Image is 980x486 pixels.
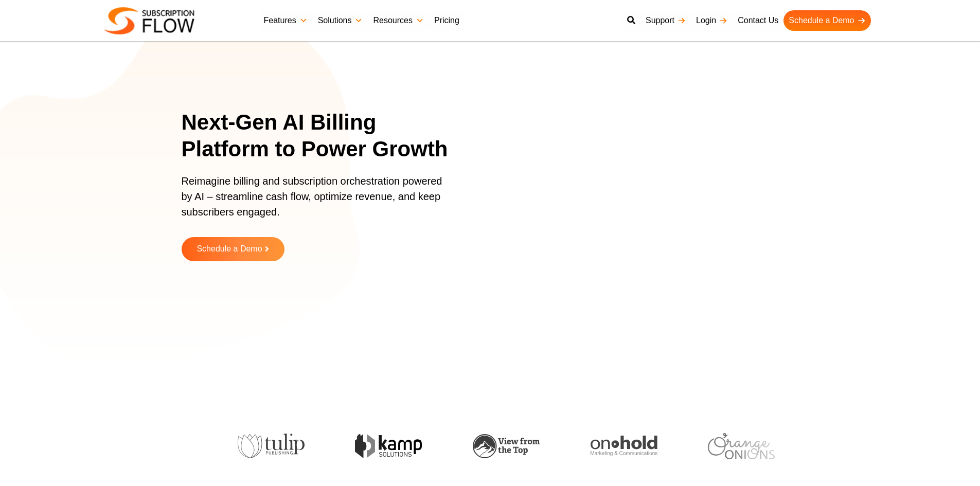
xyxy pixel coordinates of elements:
[104,7,194,34] img: Subscriptionflow
[238,434,305,458] img: tulip-publishing
[708,433,775,459] img: orange-onions
[182,237,284,261] a: Schedule a Demo
[733,10,783,31] a: Contact Us
[368,10,429,31] a: Resources
[591,436,657,456] img: onhold-marketing
[259,10,313,31] a: Features
[783,10,870,31] a: Schedule a Demo
[640,10,691,31] a: Support
[182,173,449,230] p: Reimagine billing and subscription orchestration powered by AI – streamline cash flow, optimize r...
[691,10,733,31] a: Login
[429,10,465,31] a: Pricing
[473,434,540,458] img: view-from-the-top
[355,434,422,458] img: kamp-solution
[313,10,368,31] a: Solutions
[182,109,462,163] h1: Next-Gen AI Billing Platform to Power Growth
[197,245,262,254] span: Schedule a Demo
